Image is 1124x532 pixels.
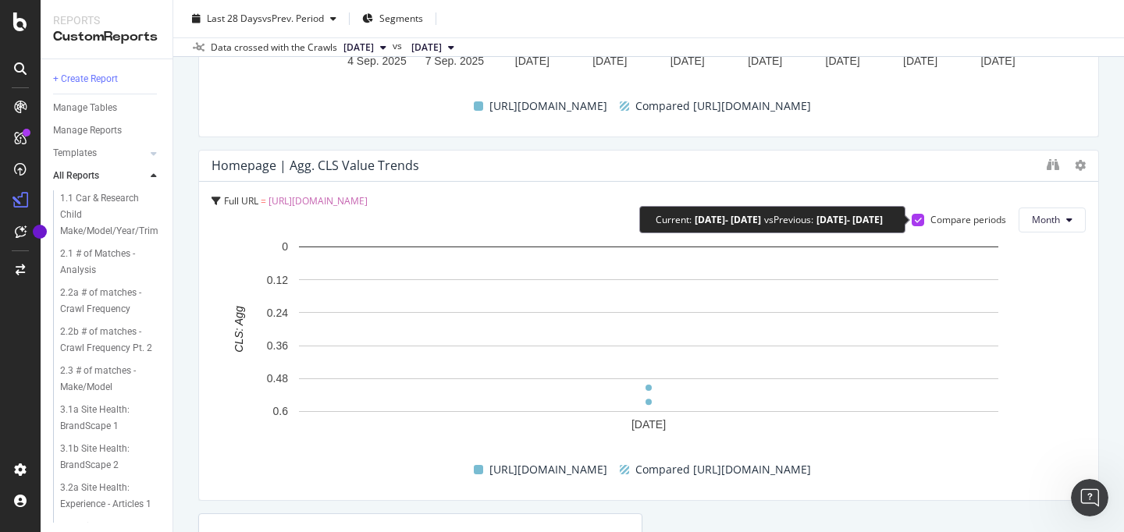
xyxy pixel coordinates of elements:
[60,324,153,356] div: 2.2b # of matches - Crawl Frequency Pt. 2
[60,246,149,278] div: 2.1 # of Matches - Analysis
[405,38,461,57] button: [DATE]
[53,71,162,87] a: + Create Report
[489,460,607,479] span: [URL][DOMAIN_NAME]
[60,363,151,395] div: 2.3 # of matches - Make/Model
[425,55,485,67] text: 7 Sep. 2025
[60,324,162,356] a: 2.2b # of matches - Crawl Frequency Pt. 2
[53,122,122,139] div: Manage Reports
[60,480,162,512] a: 3.2a Site Health: Experience - Articles 1
[635,97,811,115] span: Compared [URL][DOMAIN_NAME]
[816,213,883,226] div: [DATE] - [DATE]
[764,213,813,226] div: vs Previous :
[515,55,550,67] text: [DATE]
[980,55,1015,67] text: [DATE]
[393,39,405,53] span: vs
[60,190,162,239] a: 1.1 Car & Research Child Make/Model/Year/Trim
[267,307,288,319] text: 0.24
[656,213,692,226] div: Current:
[592,55,627,67] text: [DATE]
[269,194,368,207] span: [URL][DOMAIN_NAME]
[60,402,162,434] a: 3.1a Site Health: BrandScape 1
[1071,479,1108,516] iframe: Intercom live chat
[211,41,337,55] div: Data crossed with the Crawls
[267,372,288,385] text: 0.48
[53,71,118,87] div: + Create Report
[379,12,423,25] span: Segments
[53,28,160,46] div: CustomReports
[53,145,146,161] a: Templates
[1019,207,1086,232] button: Month
[489,97,607,115] span: [URL][DOMAIN_NAME]
[635,460,811,479] span: Compared [URL][DOMAIN_NAME]
[60,441,151,473] div: 3.1b Site Health: BrandScape 2
[53,168,99,184] div: All Reports
[60,480,153,512] div: 3.2a Site Health: Experience - Articles 1
[631,418,666,431] text: [DATE]
[233,306,245,353] text: CLS: Agg
[267,339,288,352] text: 0.36
[1047,158,1059,171] div: binoculars
[186,6,343,31] button: Last 28 DaysvsPrev. Period
[282,240,288,253] text: 0
[212,239,1086,445] svg: A chart.
[60,402,151,434] div: 3.1a Site Health: BrandScape 1
[347,55,407,67] text: 4 Sep. 2025
[53,12,160,28] div: Reports
[198,150,1099,501] div: Homepage | Agg. CLS Value TrendsFull URL = [URL][DOMAIN_NAME]Compare periodsMonthA chart.[URL][DO...
[273,405,289,417] text: 0.6
[411,41,442,55] span: 2025 Aug. 31st
[207,12,262,25] span: Last 28 Days
[261,194,266,207] span: =
[356,6,429,31] button: Segments
[60,441,162,473] a: 3.1b Site Health: BrandScape 2
[60,285,162,317] a: 2.2a # of matches - Crawl Frequency
[343,41,374,55] span: 2025 Sep. 28th
[262,12,324,25] span: vs Prev. Period
[826,55,860,67] text: [DATE]
[695,213,761,226] div: [DATE] - [DATE]
[53,145,97,161] div: Templates
[60,246,162,278] a: 2.1 # of Matches - Analysis
[60,363,162,395] a: 2.3 # of matches - Make/Model
[337,38,393,57] button: [DATE]
[53,100,117,116] div: Manage Tables
[224,194,258,207] span: Full URL
[267,274,288,286] text: 0.12
[212,158,419,173] div: Homepage | Agg. CLS Value Trends
[60,190,158,239] div: 1.1 Car & Research Child Make/Model/Year/Trim
[670,55,705,67] text: [DATE]
[53,122,162,139] a: Manage Reports
[53,168,146,184] a: All Reports
[33,225,47,239] div: Tooltip anchor
[1032,213,1060,226] span: Month
[930,213,1006,226] div: Compare periods
[53,100,162,116] a: Manage Tables
[903,55,937,67] text: [DATE]
[60,285,152,317] div: 2.2a # of matches - Crawl Frequency
[748,55,782,67] text: [DATE]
